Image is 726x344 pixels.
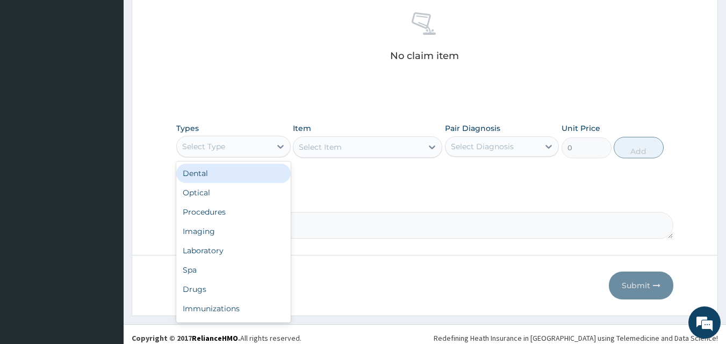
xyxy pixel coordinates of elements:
[293,123,311,134] label: Item
[56,60,181,74] div: Chat with us now
[614,137,664,158] button: Add
[176,183,291,202] div: Optical
[451,141,514,152] div: Select Diagnosis
[192,333,238,343] a: RelianceHMO
[562,123,600,134] label: Unit Price
[132,333,240,343] strong: Copyright © 2017 .
[176,124,199,133] label: Types
[176,5,202,31] div: Minimize live chat window
[176,202,291,222] div: Procedures
[390,50,459,61] p: No claim item
[62,104,148,212] span: We're online!
[5,230,205,267] textarea: Type your message and hit 'Enter'
[176,222,291,241] div: Imaging
[445,123,500,134] label: Pair Diagnosis
[20,54,44,80] img: d_794563401_company_1708531726252_794563401
[176,260,291,280] div: Spa
[434,333,718,343] div: Redefining Heath Insurance in [GEOGRAPHIC_DATA] using Telemedicine and Data Science!
[176,299,291,318] div: Immunizations
[182,141,225,152] div: Select Type
[176,318,291,338] div: Others
[609,272,673,299] button: Submit
[176,164,291,183] div: Dental
[176,280,291,299] div: Drugs
[176,241,291,260] div: Laboratory
[176,197,674,206] label: Comment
